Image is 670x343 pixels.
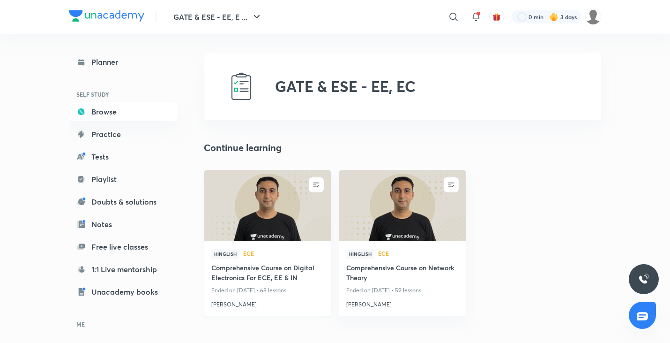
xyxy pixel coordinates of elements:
a: Free live classes [69,237,178,256]
img: new-thumbnail [202,169,332,242]
h6: ME [69,316,178,332]
span: ECE [243,251,324,256]
a: ECE [243,251,324,257]
p: Ended on [DATE] • 68 lessons [211,284,324,297]
a: Notes [69,215,178,234]
img: Tarun Kumar [585,9,601,25]
img: new-thumbnail [337,169,467,242]
a: Planner [69,53,178,71]
a: Company Logo [69,10,144,24]
img: GATE & ESE - EE, EC [226,71,256,101]
a: new-thumbnail [339,170,466,241]
a: ECE [378,251,459,257]
h2: Continue learning [204,141,282,155]
span: Hinglish [346,249,374,259]
a: 1:1 Live mentorship [69,260,178,279]
h2: GATE & ESE - EE, EC [275,77,416,95]
img: avatar [492,13,501,21]
a: [PERSON_NAME] [211,297,324,309]
img: ttu [638,274,649,285]
a: Doubts & solutions [69,192,178,211]
button: GATE & ESE - EE, E ... [168,8,268,26]
a: Browse [69,102,178,121]
button: avatar [489,9,504,24]
a: Practice [69,125,178,144]
img: streak [549,12,558,22]
a: Unacademy books [69,282,178,301]
a: Playlist [69,170,178,189]
h6: SELF STUDY [69,86,178,102]
img: Company Logo [69,10,144,22]
a: [PERSON_NAME] [346,297,459,309]
a: new-thumbnail [204,170,331,241]
a: Comprehensive Course on Network Theory [346,263,459,284]
span: Hinglish [211,249,239,259]
p: Ended on [DATE] • 59 lessons [346,284,459,297]
a: Tests [69,147,178,166]
span: ECE [378,251,459,256]
a: Comprehensive Course on Digital Electronics For ECE, EE & IN [211,263,324,284]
